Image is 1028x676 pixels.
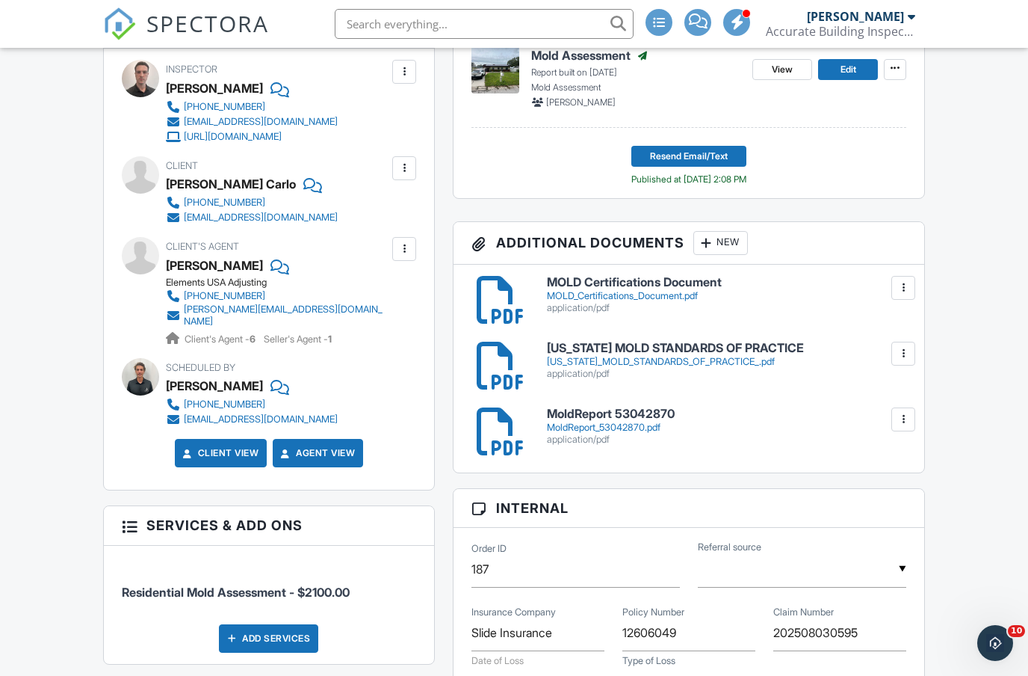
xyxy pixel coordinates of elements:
[184,212,338,224] div: [EMAIL_ADDRESS][DOMAIN_NAME]
[166,64,217,75] span: Inspector
[184,304,389,328] div: [PERSON_NAME][EMAIL_ADDRESS][DOMAIN_NAME]
[184,131,282,143] div: [URL][DOMAIN_NAME]
[622,606,684,619] label: Policy Number
[166,241,239,252] span: Client's Agent
[547,356,906,368] div: [US_STATE]_MOLD_STANDARDS_OF_PRACTICE_.pdf
[471,655,524,666] label: Date of Loss
[453,222,924,265] h3: Additional Documents
[453,489,924,528] h3: Internal
[698,541,761,554] label: Referral source
[146,7,269,39] span: SPECTORA
[471,542,507,556] label: Order ID
[166,173,296,195] div: [PERSON_NAME] Carlo
[622,615,755,651] input: Policy Number
[166,77,263,99] div: [PERSON_NAME]
[166,129,338,144] a: [URL][DOMAIN_NAME]
[184,414,338,425] div: [EMAIL_ADDRESS][DOMAIN_NAME]
[122,585,350,600] span: Residential Mold Assessment - $2100.00
[328,334,332,345] strong: 1
[547,342,906,355] h6: [US_STATE] MOLD STANDARDS OF PRACTICE
[166,412,338,427] a: [EMAIL_ADDRESS][DOMAIN_NAME]
[547,408,906,446] a: MoldReport 53042870 MoldReport_53042870.pdf application/pdf
[547,290,906,302] div: MOLD_Certifications_Document.pdf
[103,7,136,40] img: The Best Home Inspection Software - Spectora
[278,446,355,461] a: Agent View
[335,9,634,39] input: Search everything...
[547,276,906,289] h6: MOLD Certifications Document
[166,375,263,397] div: [PERSON_NAME]
[547,434,906,446] div: application/pdf
[184,197,265,209] div: [PHONE_NUMBER]
[773,615,906,651] input: Claim Number
[166,114,338,129] a: [EMAIL_ADDRESS][DOMAIN_NAME]
[547,422,906,434] div: MoldReport_53042870.pdf
[547,276,906,314] a: MOLD Certifications Document MOLD_Certifications_Document.pdf application/pdf
[166,362,235,373] span: Scheduled By
[122,557,417,612] li: Service: Residential Mold Assessment
[166,195,338,210] a: [PHONE_NUMBER]
[166,277,401,289] div: Elements USA Adjusting
[103,20,269,52] a: SPECTORA
[166,210,338,225] a: [EMAIL_ADDRESS][DOMAIN_NAME]
[184,290,265,302] div: [PHONE_NUMBER]
[693,231,748,255] div: New
[547,342,906,380] a: [US_STATE] MOLD STANDARDS OF PRACTICE [US_STATE]_MOLD_STANDARDS_OF_PRACTICE_.pdf application/pdf
[264,334,332,345] span: Seller's Agent -
[250,334,256,345] strong: 6
[166,289,389,304] a: [PHONE_NUMBER]
[184,101,265,113] div: [PHONE_NUMBER]
[471,615,604,651] input: Insurance Company
[166,397,338,412] a: [PHONE_NUMBER]
[166,254,263,277] a: [PERSON_NAME]
[471,606,556,619] label: Insurance Company
[1008,625,1025,637] span: 10
[807,9,904,24] div: [PERSON_NAME]
[766,24,915,39] div: Accurate Building Inspections LLC
[180,446,259,461] a: Client View
[547,368,906,380] div: application/pdf
[622,654,675,668] label: Type of Loss
[166,99,338,114] a: [PHONE_NUMBER]
[977,625,1013,661] iframe: Intercom live chat
[104,506,435,545] h3: Services & Add ons
[166,304,389,328] a: [PERSON_NAME][EMAIL_ADDRESS][DOMAIN_NAME]
[184,116,338,128] div: [EMAIL_ADDRESS][DOMAIN_NAME]
[184,399,265,411] div: [PHONE_NUMBER]
[219,624,318,653] div: Add Services
[547,408,906,421] h6: MoldReport 53042870
[547,302,906,314] div: application/pdf
[773,606,834,619] label: Claim Number
[166,160,198,171] span: Client
[185,334,258,345] span: Client's Agent -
